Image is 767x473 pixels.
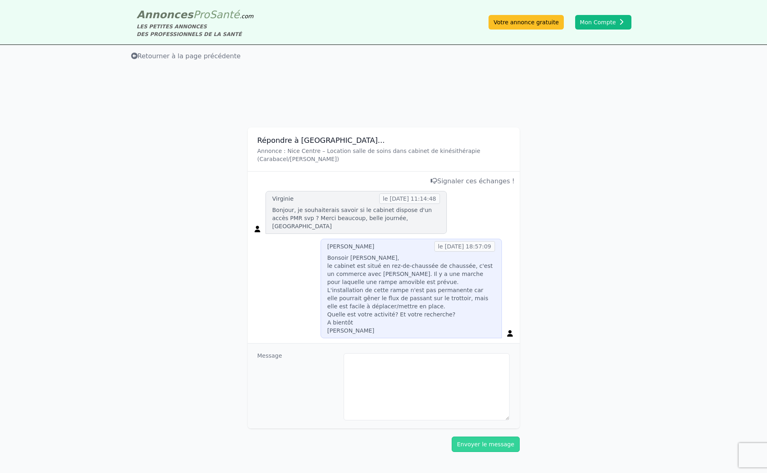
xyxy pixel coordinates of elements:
span: Annonces [137,8,193,21]
span: le [DATE] 18:57:09 [434,241,495,252]
h3: Répondre à [GEOGRAPHIC_DATA]... [257,136,510,145]
a: AnnoncesProSanté.com [137,8,254,21]
span: .com [240,13,253,19]
div: Virginie [272,195,294,203]
p: Bonjour, je souhaiterais savoir si le cabinet dispose d'un accès PMR svp ? Merci beaucoup, belle ... [272,206,440,230]
div: LES PETITES ANNONCES DES PROFESSIONNELS DE LA SANTÉ [137,23,254,38]
a: Votre annonce gratuite [489,15,563,30]
dt: Message [257,352,337,420]
span: Retourner à la page précédente [131,52,241,60]
span: le [DATE] 11:14:48 [379,193,440,204]
p: Annonce : Nice Centre – Location salle de soins dans cabinet de kinésithérapie (Carabacel/[PERSON... [257,147,510,163]
span: Santé [210,8,240,21]
button: Envoyer le message [452,437,520,452]
span: Pro [193,8,210,21]
button: Mon Compte [575,15,631,30]
p: Bonsoir [PERSON_NAME], le cabinet est situé en rez-de-chaussée de chaussée, c'est un commerce ave... [327,254,495,335]
div: [PERSON_NAME] [327,242,374,250]
div: Signaler ces échanges ! [253,176,515,186]
i: Retourner à la liste [131,53,138,59]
